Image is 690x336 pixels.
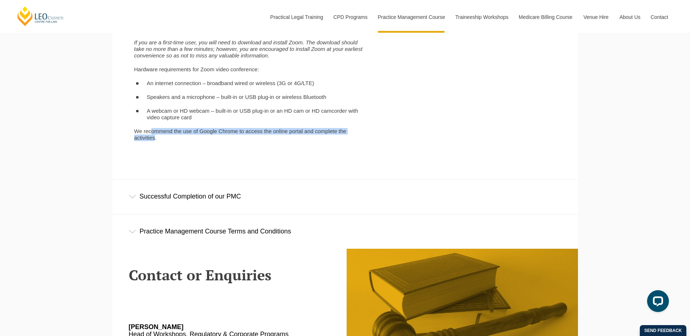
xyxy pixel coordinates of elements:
strong: [PERSON_NAME] [129,323,184,331]
span: A webcam or HD webcam – built-in or USB plug-in or an HD cam or HD camcorder with video capture card [147,108,358,120]
a: About Us [614,1,645,33]
div: Practice Management Course Terms and Conditions [112,215,578,248]
a: Venue Hire [578,1,614,33]
a: Practical Legal Training [265,1,328,33]
span: An internet connection – broadband wired or wireless (3G or 4G/LTE) [147,80,314,86]
a: Practice Management Course [372,1,450,33]
a: Traineeship Workshops [450,1,513,33]
a: Medicare Billing Course [513,1,578,33]
span: If you are a first-time user, you will need to download and install Zoom. The download should tak... [134,39,363,59]
span: Speakers and a microphone – built-in or USB plug-in or wireless Bluetooth [147,94,327,100]
span: Google Chrome to access the online portal and complete the activities. [134,128,346,141]
iframe: LiveChat chat widget [641,287,672,318]
a: Contact [645,1,674,33]
span: Hardware requirements for Zoom video conference: [134,66,259,72]
span: We recommend the use of [134,128,198,134]
a: [PERSON_NAME] Centre for Law [16,6,65,27]
h2: Contact or Enquiries [129,267,340,283]
div: Successful Completion of our PMC [112,180,578,213]
a: CPD Programs [328,1,372,33]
